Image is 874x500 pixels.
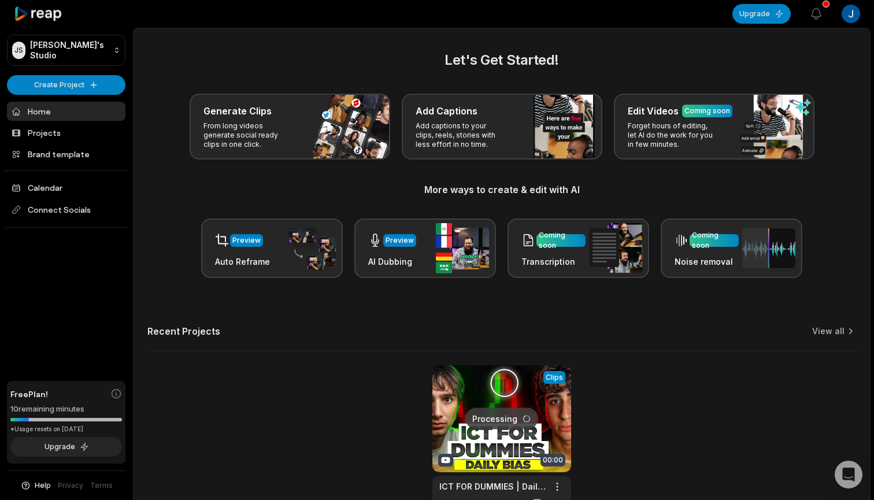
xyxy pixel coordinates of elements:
[7,145,125,164] a: Brand template
[20,480,51,491] button: Help
[215,255,270,268] h3: Auto Reframe
[10,388,48,400] span: Free Plan!
[521,255,586,268] h3: Transcription
[368,255,416,268] h3: AI Dubbing
[7,199,125,220] span: Connect Socials
[58,480,83,491] a: Privacy
[416,121,505,149] p: Add captions to your clips, reels, stories with less effort in no time.
[90,480,113,491] a: Terms
[416,104,477,118] h3: Add Captions
[7,75,125,95] button: Create Project
[684,106,730,116] div: Coming soon
[675,255,739,268] h3: Noise removal
[692,230,736,251] div: Coming soon
[203,104,272,118] h3: Generate Clips
[439,480,546,492] a: ICT FOR DUMMIES | Daily Bias EP. 10
[12,42,25,59] div: JS
[628,104,679,118] h3: Edit Videos
[7,102,125,121] a: Home
[30,40,109,61] p: [PERSON_NAME]'s Studio
[386,235,414,246] div: Preview
[283,226,336,271] img: auto_reframe.png
[628,121,717,149] p: Forget hours of editing, let AI do the work for you in few minutes.
[232,235,261,246] div: Preview
[436,223,489,273] img: ai_dubbing.png
[539,230,583,251] div: Coming soon
[10,437,122,457] button: Upgrade
[147,325,220,337] h2: Recent Projects
[10,403,122,415] div: 10 remaining minutes
[835,461,862,488] div: Open Intercom Messenger
[589,223,642,273] img: transcription.png
[732,4,791,24] button: Upgrade
[7,123,125,142] a: Projects
[10,425,122,434] div: *Usage resets on [DATE]
[35,480,51,491] span: Help
[742,228,795,268] img: noise_removal.png
[147,50,856,71] h2: Let's Get Started!
[147,183,856,197] h3: More ways to create & edit with AI
[812,325,845,337] a: View all
[203,121,293,149] p: From long videos generate social ready clips in one click.
[7,178,125,197] a: Calendar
